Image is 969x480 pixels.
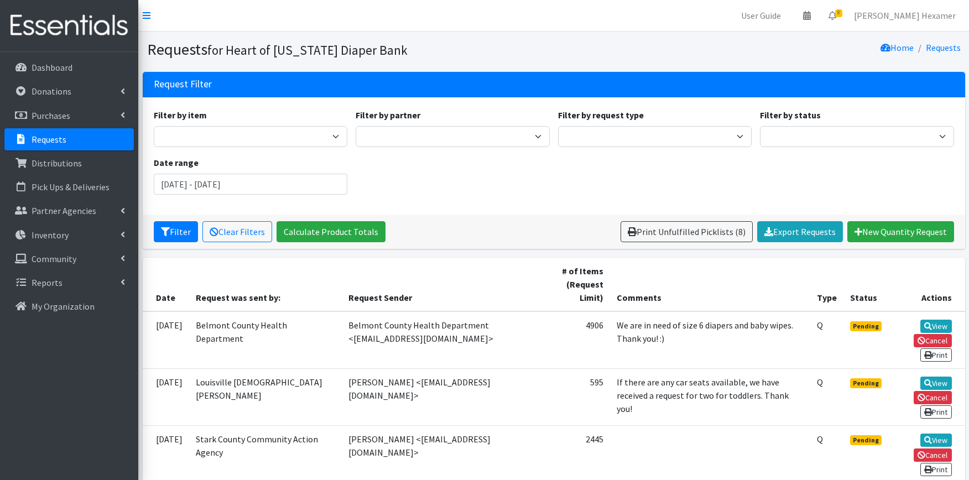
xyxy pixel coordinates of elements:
[32,110,70,121] p: Purchases
[920,463,952,476] a: Print
[202,221,272,242] a: Clear Filters
[189,368,342,425] td: Louisville [DEMOGRAPHIC_DATA][PERSON_NAME]
[920,348,952,362] a: Print
[32,229,69,241] p: Inventory
[4,80,134,102] a: Donations
[4,152,134,174] a: Distributions
[207,42,408,58] small: for Heart of [US_STATE] Diaper Bank
[4,272,134,294] a: Reports
[817,377,823,388] abbr: Quantity
[4,105,134,127] a: Purchases
[32,62,72,73] p: Dashboard
[4,224,134,246] a: Inventory
[342,368,537,425] td: [PERSON_NAME] <[EMAIL_ADDRESS][DOMAIN_NAME]>
[32,205,96,216] p: Partner Agencies
[189,258,342,311] th: Request was sent by:
[845,4,965,27] a: [PERSON_NAME] Hexamer
[154,174,348,195] input: January 1, 2011 - December 31, 2011
[843,258,890,311] th: Status
[277,221,385,242] a: Calculate Product Totals
[817,320,823,331] abbr: Quantity
[881,42,914,53] a: Home
[342,258,537,311] th: Request Sender
[847,221,954,242] a: New Quantity Request
[32,301,95,312] p: My Organization
[920,405,952,419] a: Print
[850,435,882,445] span: Pending
[143,311,189,369] td: [DATE]
[850,321,882,331] span: Pending
[920,320,952,333] a: View
[4,248,134,270] a: Community
[914,391,952,404] a: Cancel
[817,434,823,445] abbr: Quantity
[143,258,189,311] th: Date
[356,108,420,122] label: Filter by partner
[914,334,952,347] a: Cancel
[32,134,66,145] p: Requests
[4,56,134,79] a: Dashboard
[732,4,790,27] a: User Guide
[154,221,198,242] button: Filter
[342,311,537,369] td: Belmont County Health Department <[EMAIL_ADDRESS][DOMAIN_NAME]>
[32,86,71,97] p: Donations
[820,4,845,27] a: 8
[621,221,753,242] a: Print Unfulfilled Picklists (8)
[920,434,952,447] a: View
[154,79,212,90] h3: Request Filter
[4,176,134,198] a: Pick Ups & Deliveries
[4,200,134,222] a: Partner Agencies
[154,108,207,122] label: Filter by item
[32,253,76,264] p: Community
[610,368,810,425] td: If there are any car seats available, we have received a request for two for toddlers. Thank you!
[914,448,952,462] a: Cancel
[32,181,110,192] p: Pick Ups & Deliveries
[757,221,843,242] a: Export Requests
[143,368,189,425] td: [DATE]
[810,258,843,311] th: Type
[147,40,550,59] h1: Requests
[537,258,611,311] th: # of Items (Request Limit)
[610,258,810,311] th: Comments
[4,128,134,150] a: Requests
[926,42,961,53] a: Requests
[154,156,199,169] label: Date range
[850,378,882,388] span: Pending
[32,158,82,169] p: Distributions
[760,108,821,122] label: Filter by status
[189,311,342,369] td: Belmont County Health Department
[537,368,611,425] td: 595
[32,277,62,288] p: Reports
[4,7,134,44] img: HumanEssentials
[537,311,611,369] td: 4906
[920,377,952,390] a: View
[558,108,644,122] label: Filter by request type
[610,311,810,369] td: We are in need of size 6 diapers and baby wipes. Thank you! :)
[835,9,842,17] span: 8
[890,258,965,311] th: Actions
[4,295,134,317] a: My Organization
